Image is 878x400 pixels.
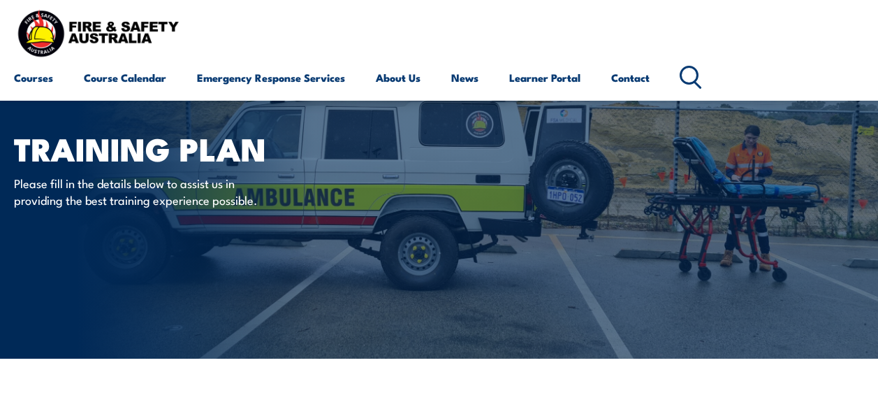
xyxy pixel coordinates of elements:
[376,61,420,94] a: About Us
[84,61,166,94] a: Course Calendar
[14,61,53,94] a: Courses
[451,61,478,94] a: News
[14,175,269,208] p: Please fill in the details below to assist us in providing the best training experience possible.
[197,61,345,94] a: Emergency Response Services
[14,134,359,162] h1: Training plan
[611,61,650,94] a: Contact
[509,61,580,94] a: Learner Portal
